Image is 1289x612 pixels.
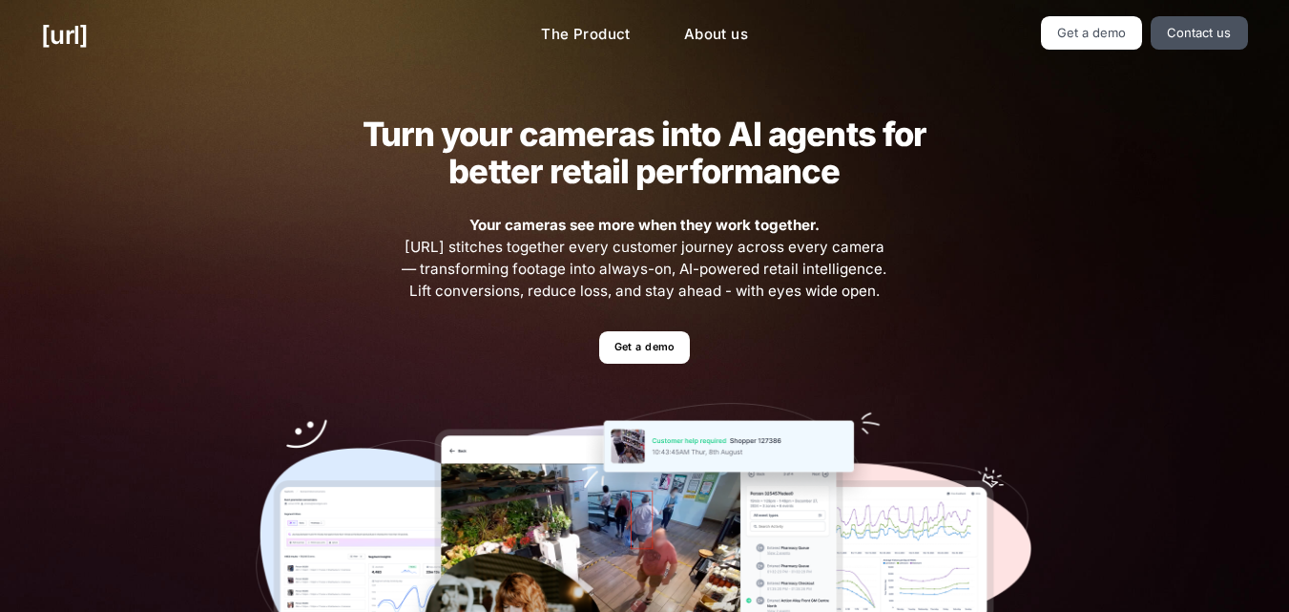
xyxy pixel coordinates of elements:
[526,16,646,53] a: The Product
[599,331,690,365] a: Get a demo
[400,215,890,302] span: [URL] stitches together every customer journey across every camera — transforming footage into al...
[1151,16,1248,50] a: Contact us
[469,216,820,234] strong: Your cameras see more when they work together.
[41,16,88,53] a: [URL]
[669,16,763,53] a: About us
[332,116,956,190] h2: Turn your cameras into AI agents for better retail performance
[1041,16,1143,50] a: Get a demo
